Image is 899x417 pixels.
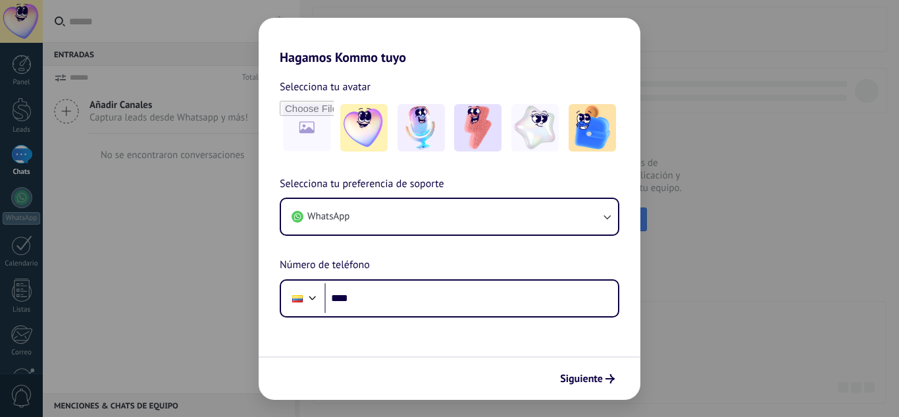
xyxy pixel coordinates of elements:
[280,176,444,193] span: Selecciona tu preferencia de soporte
[280,78,371,96] span: Selecciona tu avatar
[285,285,310,312] div: Ecuador: + 593
[554,368,621,390] button: Siguiente
[307,210,349,223] span: WhatsApp
[454,104,501,152] img: -3.jpeg
[281,199,618,235] button: WhatsApp
[259,18,640,65] h2: Hagamos Kommo tuyo
[569,104,616,152] img: -5.jpeg
[511,104,559,152] img: -4.jpeg
[560,374,603,383] span: Siguiente
[398,104,445,152] img: -2.jpeg
[340,104,388,152] img: -1.jpeg
[280,257,370,274] span: Número de teléfono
